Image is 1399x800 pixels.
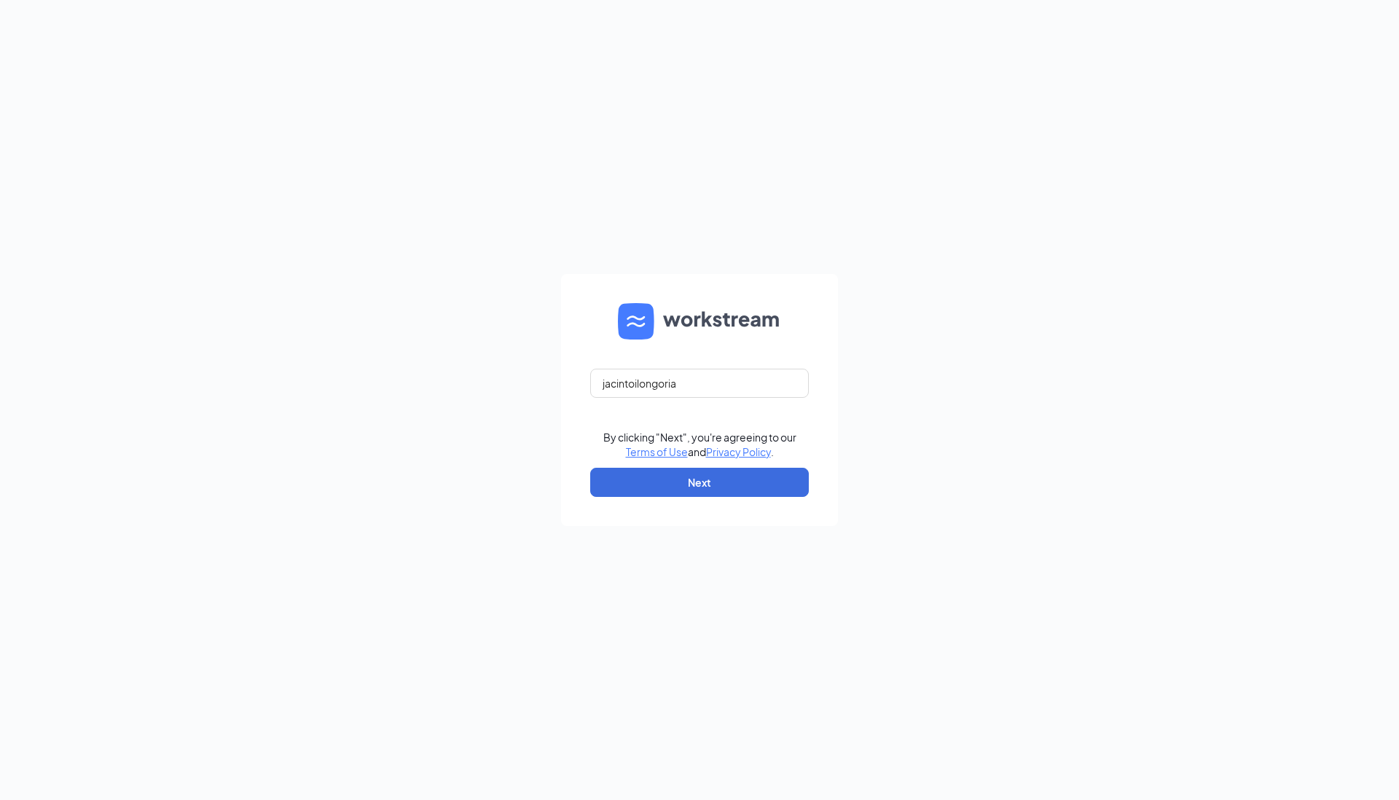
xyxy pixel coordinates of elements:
[603,430,796,459] div: By clicking "Next", you're agreeing to our and .
[590,369,809,398] input: Email
[618,303,781,340] img: WS logo and Workstream text
[626,445,688,458] a: Terms of Use
[590,468,809,497] button: Next
[706,445,771,458] a: Privacy Policy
